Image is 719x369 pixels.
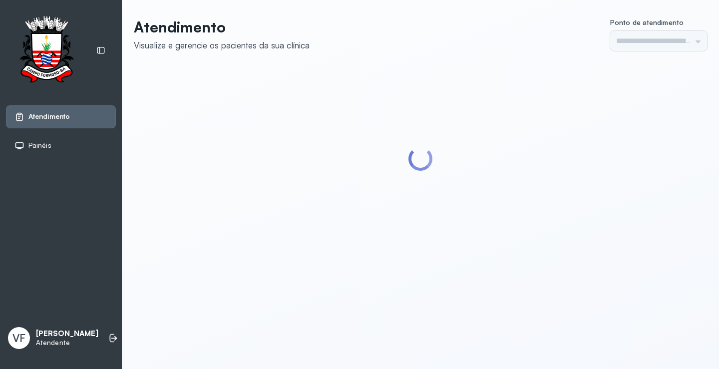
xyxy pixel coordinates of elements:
[134,40,310,50] div: Visualize e gerencie os pacientes da sua clínica
[36,329,98,339] p: [PERSON_NAME]
[14,112,107,122] a: Atendimento
[134,18,310,36] p: Atendimento
[28,141,51,150] span: Painéis
[36,339,98,347] p: Atendente
[28,112,70,121] span: Atendimento
[610,18,684,26] span: Ponto de atendimento
[10,16,82,85] img: Logotipo do estabelecimento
